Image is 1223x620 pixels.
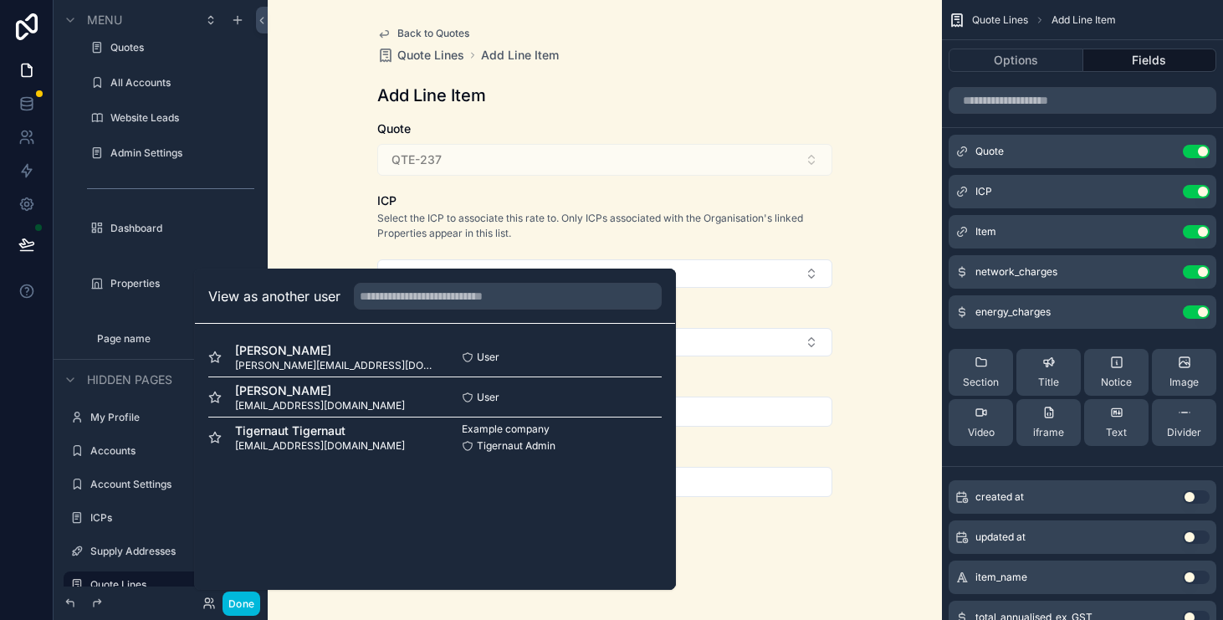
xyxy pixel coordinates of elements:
[949,49,1083,72] button: Options
[1083,49,1217,72] button: Fields
[235,439,405,453] span: [EMAIL_ADDRESS][DOMAIN_NAME]
[477,391,499,404] span: User
[377,47,464,64] a: Quote Lines
[90,511,248,525] label: ICPs
[377,84,486,107] h1: Add Line Item
[1152,399,1216,446] button: Divider
[235,382,405,399] span: [PERSON_NAME]
[235,359,435,372] span: [PERSON_NAME][EMAIL_ADDRESS][DOMAIN_NAME]
[1169,376,1199,389] span: Image
[97,332,248,346] label: Page name
[110,277,248,290] label: Properties
[110,146,248,160] label: Admin Settings
[223,592,260,616] button: Done
[975,571,1027,584] span: item_name
[477,439,555,453] span: Tigernaut Admin
[1084,399,1149,446] button: Text
[972,13,1028,27] span: Quote Lines
[377,121,411,136] span: Quote
[110,111,248,125] label: Website Leads
[975,265,1057,279] span: network_charges
[87,371,172,388] span: Hidden pages
[90,478,248,491] label: Account Settings
[477,351,499,364] span: User
[462,423,555,436] span: Example company
[235,342,435,359] span: [PERSON_NAME]
[397,47,464,64] span: Quote Lines
[481,47,559,64] a: Add Line Item
[1084,349,1149,396] button: Notice
[1106,426,1127,439] span: Text
[87,12,122,28] span: Menu
[975,490,1024,504] span: created at
[90,411,248,424] label: My Profile
[377,211,832,241] p: Select the ICP to associate this rate to. Only ICPs associated with the Organisation's linked Pro...
[949,349,1013,396] button: Section
[1052,13,1116,27] span: Add Line Item
[90,545,248,558] label: Supply Addresses
[1016,399,1081,446] button: iframe
[975,530,1026,544] span: updated at
[1101,376,1132,389] span: Notice
[1038,376,1059,389] span: Title
[949,399,1013,446] button: Video
[377,27,469,40] a: Back to Quotes
[1152,349,1216,396] button: Image
[1016,349,1081,396] button: Title
[963,376,999,389] span: Section
[1167,426,1201,439] span: Divider
[397,27,469,40] span: Back to Quotes
[975,305,1051,319] span: energy_charges
[90,444,248,458] label: Accounts
[235,399,405,412] span: [EMAIL_ADDRESS][DOMAIN_NAME]
[377,193,397,208] span: ICP
[377,259,832,288] button: Select Button
[110,222,248,235] label: Dashboard
[1033,426,1064,439] span: iframe
[235,423,405,439] span: Tigernaut Tigernaut
[208,286,340,306] h2: View as another user
[968,426,995,439] span: Video
[110,76,248,90] label: All Accounts
[110,41,248,54] label: Quotes
[90,578,248,592] label: Quote Lines
[975,225,996,238] span: Item
[975,185,992,198] span: ICP
[975,145,1004,158] span: Quote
